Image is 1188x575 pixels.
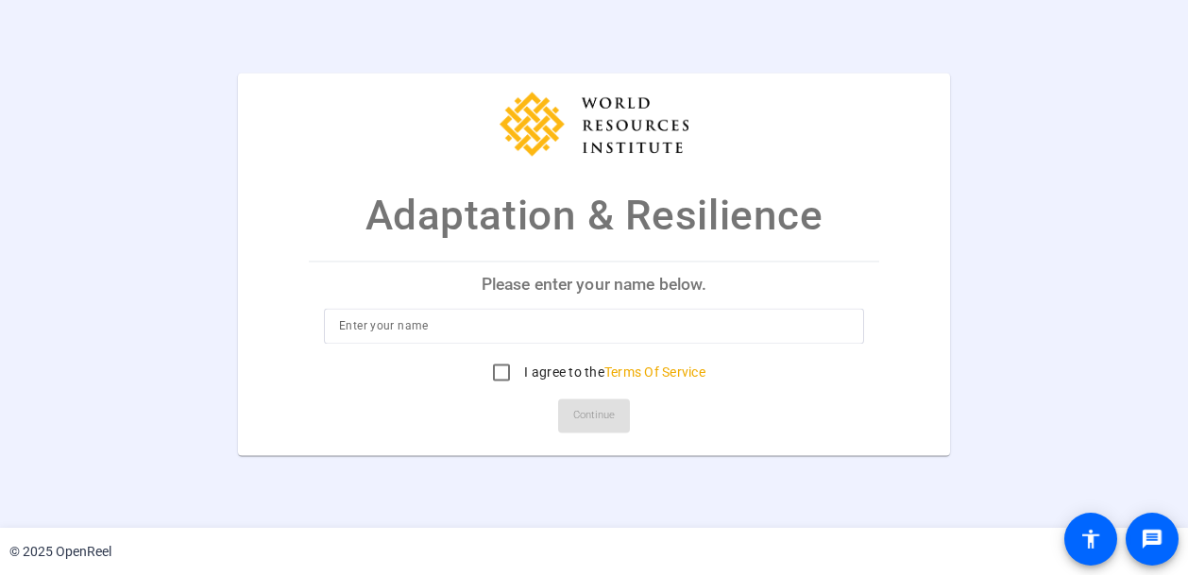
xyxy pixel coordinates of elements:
mat-icon: accessibility [1079,528,1102,550]
input: Enter your name [339,314,849,337]
label: I agree to the [520,363,705,381]
div: © 2025 OpenReel [9,542,111,562]
mat-icon: message [1141,528,1163,550]
a: Terms Of Service [604,364,705,380]
p: Please enter your name below. [309,262,879,308]
img: company-logo [500,92,688,157]
p: Adaptation & Resilience [365,185,823,247]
